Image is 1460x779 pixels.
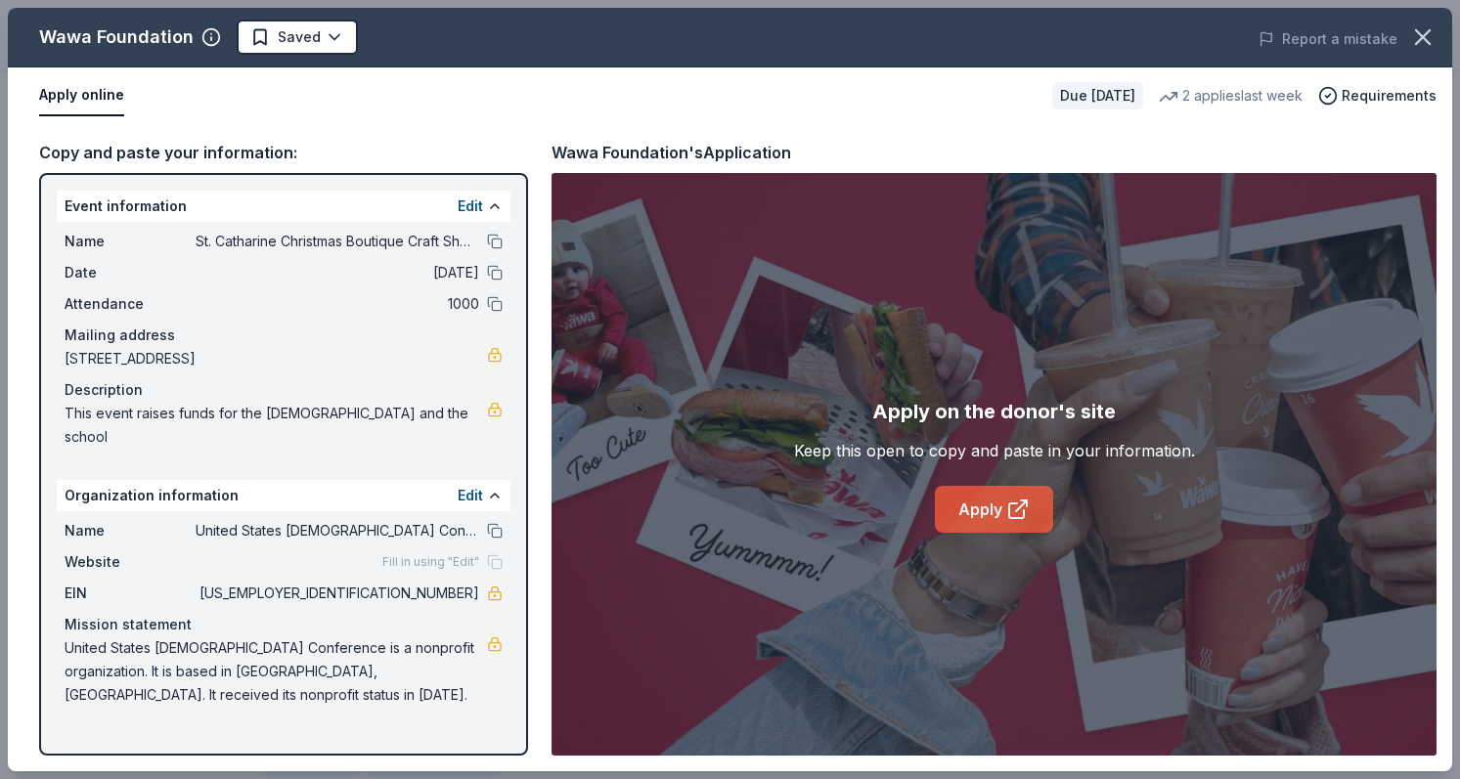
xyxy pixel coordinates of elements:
button: Report a mistake [1259,27,1397,51]
span: [US_EMPLOYER_IDENTIFICATION_NUMBER] [196,582,479,605]
span: Fill in using "Edit" [382,554,479,570]
span: Name [65,230,196,253]
div: Wawa Foundation's Application [552,140,791,165]
div: Due [DATE] [1052,82,1143,109]
span: EIN [65,582,196,605]
button: Edit [458,195,483,218]
span: St. Catharine Christmas Boutique Craft Show and Food Festival [196,230,479,253]
div: Organization information [57,480,510,511]
span: Requirements [1342,84,1437,108]
button: Edit [458,484,483,507]
span: Website [65,550,196,574]
div: Mailing address [65,324,503,347]
span: United States [DEMOGRAPHIC_DATA] Conference is a nonprofit organization. It is based in [GEOGRAPH... [65,636,487,707]
span: Name [65,519,196,542]
span: Date [65,261,196,284]
div: Copy and paste your information: [39,140,528,165]
span: [STREET_ADDRESS] [65,347,487,370]
div: Wawa Foundation [39,22,194,53]
div: 2 applies last week [1159,84,1303,108]
span: 1000 [196,292,479,316]
div: Apply on the donor's site [872,396,1116,427]
span: [DATE] [196,261,479,284]
span: Saved [278,25,321,49]
div: Keep this open to copy and paste in your information. [794,439,1195,462]
a: Apply [935,486,1053,533]
span: United States [DEMOGRAPHIC_DATA] Conference [196,519,479,542]
span: Attendance [65,292,196,316]
button: Apply online [39,75,124,116]
div: Mission statement [65,613,503,636]
span: This event raises funds for the [DEMOGRAPHIC_DATA] and the school [65,402,487,449]
div: Event information [57,191,510,222]
button: Requirements [1318,84,1437,108]
button: Saved [237,20,358,55]
div: Description [65,378,503,402]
